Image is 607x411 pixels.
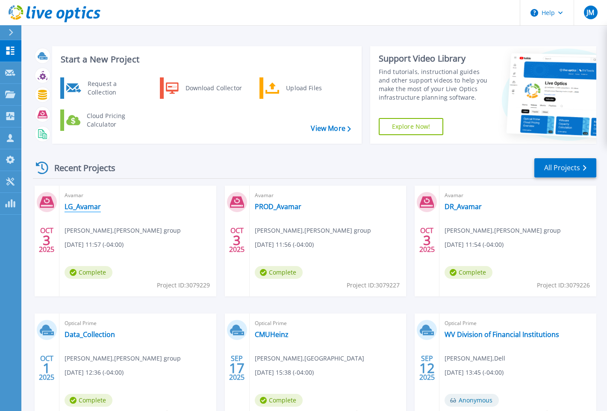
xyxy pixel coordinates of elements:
[83,80,146,97] div: Request a Collection
[282,80,345,97] div: Upload Files
[61,55,351,64] h3: Start a New Project
[83,112,146,129] div: Cloud Pricing Calculator
[38,225,55,256] div: OCT 2025
[255,354,364,363] span: [PERSON_NAME] , [GEOGRAPHIC_DATA]
[445,202,482,211] a: DR_Avamar
[160,77,248,99] a: Download Collector
[445,240,504,249] span: [DATE] 11:54 (-04:00)
[311,124,351,133] a: View More
[445,394,499,407] span: Anonymous
[65,202,101,211] a: LG_Avamar
[65,191,211,200] span: Avamar
[65,226,181,235] span: [PERSON_NAME] , [PERSON_NAME] group
[445,319,591,328] span: Optical Prime
[65,394,112,407] span: Complete
[43,364,50,372] span: 1
[65,330,115,339] a: Data_Collection
[65,266,112,279] span: Complete
[255,202,301,211] a: PROD_Avamar
[255,240,314,249] span: [DATE] 11:56 (-04:00)
[537,281,590,290] span: Project ID: 3079226
[181,80,246,97] div: Download Collector
[445,354,505,363] span: [PERSON_NAME] , Dell
[255,330,289,339] a: CMUHeinz
[259,77,347,99] a: Upload Files
[419,364,435,372] span: 12
[445,266,492,279] span: Complete
[233,237,241,244] span: 3
[65,240,124,249] span: [DATE] 11:57 (-04:00)
[43,237,50,244] span: 3
[445,330,559,339] a: WV Division of Financial Institutions
[255,394,303,407] span: Complete
[423,237,431,244] span: 3
[38,352,55,384] div: OCT 2025
[379,118,444,135] a: Explore Now!
[255,319,401,328] span: Optical Prime
[255,368,314,377] span: [DATE] 15:38 (-04:00)
[379,68,492,102] div: Find tutorials, instructional guides and other support videos to help you make the most of your L...
[445,226,561,235] span: [PERSON_NAME] , [PERSON_NAME] group
[534,158,596,177] a: All Projects
[255,266,303,279] span: Complete
[586,9,594,16] span: JM
[65,319,211,328] span: Optical Prime
[255,191,401,200] span: Avamar
[445,191,591,200] span: Avamar
[379,53,492,64] div: Support Video Library
[229,364,245,372] span: 17
[445,368,504,377] span: [DATE] 13:45 (-04:00)
[229,225,245,256] div: OCT 2025
[419,352,435,384] div: SEP 2025
[65,368,124,377] span: [DATE] 12:36 (-04:00)
[229,352,245,384] div: SEP 2025
[347,281,400,290] span: Project ID: 3079227
[255,226,371,235] span: [PERSON_NAME] , [PERSON_NAME] group
[65,354,181,363] span: [PERSON_NAME] , [PERSON_NAME] group
[33,157,127,178] div: Recent Projects
[157,281,210,290] span: Project ID: 3079229
[419,225,435,256] div: OCT 2025
[60,109,148,131] a: Cloud Pricing Calculator
[60,77,148,99] a: Request a Collection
